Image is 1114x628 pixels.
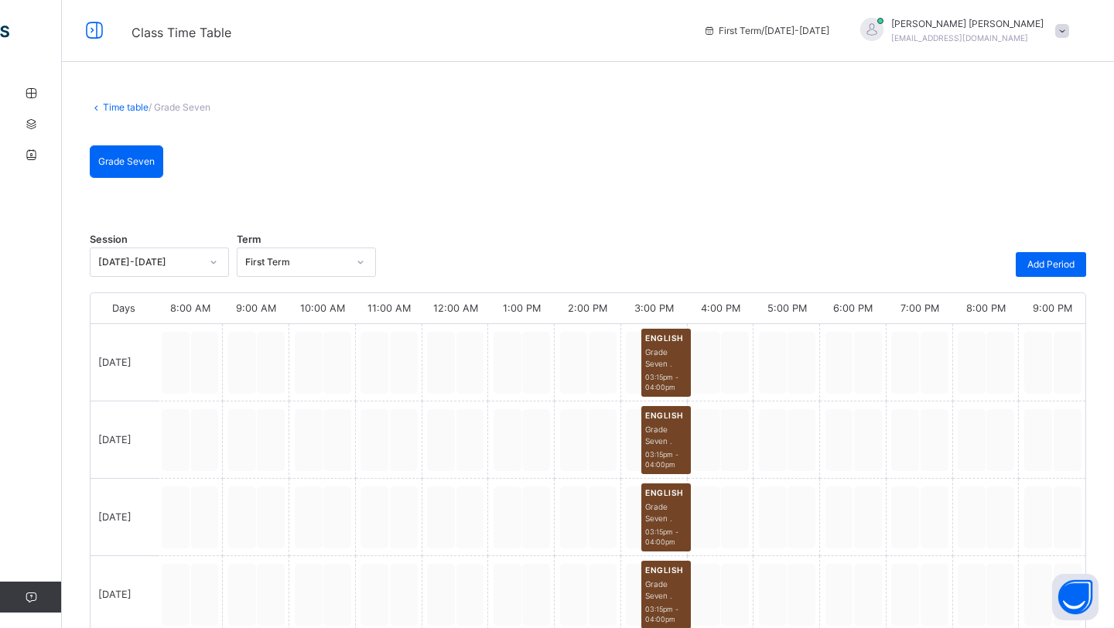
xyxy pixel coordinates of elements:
div: [DATE] [91,479,157,556]
span: 03:15pm - 04:00pm [645,527,687,548]
div: 1:00 PM [488,293,555,323]
span: Session [90,234,128,245]
span: ENGLISH [645,565,687,576]
span: Add Period [1027,258,1075,271]
div: 8:00 PM [953,293,1020,323]
span: Grade Seven . [645,579,687,602]
div: 9:00 AM [223,293,289,323]
div: 11:00 AM [356,293,422,323]
span: [PERSON_NAME] [PERSON_NAME] [891,17,1044,31]
span: Grade Seven [98,155,155,169]
span: 03:15pm - 04:00pm [645,372,687,393]
div: 10:00 AM [289,293,356,323]
div: 5:00 PM [753,293,820,323]
span: ENGLISH [645,333,687,344]
div: SaimahKhokhar [845,17,1077,45]
span: Term [237,234,261,245]
span: ENGLISH [645,410,687,422]
div: Days [91,293,157,323]
div: First Term [245,255,347,269]
div: 2:00 PM [555,293,621,323]
span: ENGLISH [645,487,687,499]
span: / Grade Seven [149,101,210,113]
span: session/term information [703,24,829,38]
span: 03:15pm - 04:00pm [645,604,687,625]
span: [EMAIL_ADDRESS][DOMAIN_NAME] [891,33,1028,43]
span: Grade Seven . [645,424,687,447]
div: 3:00 PM [621,293,688,323]
div: 4:00 PM [688,293,754,323]
button: Open asap [1052,574,1099,620]
div: [DATE] [91,401,157,479]
div: [DATE]-[DATE] [98,255,200,269]
div: 9:00 PM [1019,293,1085,323]
div: 8:00 AM [157,293,224,323]
a: Time table [103,101,149,113]
span: Grade Seven . [645,501,687,524]
div: 7:00 PM [887,293,953,323]
div: [DATE] [91,324,157,401]
span: Grade Seven . [645,346,687,370]
span: 03:15pm - 04:00pm [645,449,687,470]
span: Class Time Table [132,25,231,40]
div: 12:00 AM [422,293,489,323]
div: 6:00 PM [820,293,887,323]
